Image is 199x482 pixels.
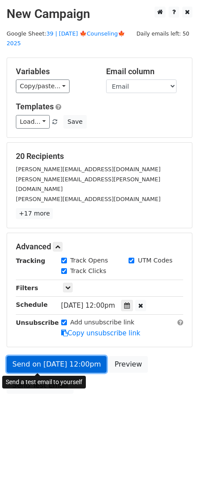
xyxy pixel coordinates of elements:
[106,67,183,76] h5: Email column
[16,166,161,173] small: [PERSON_NAME][EMAIL_ADDRESS][DOMAIN_NAME]
[16,196,161,202] small: [PERSON_NAME][EMAIL_ADDRESS][DOMAIN_NAME]
[61,329,140,337] a: Copy unsubscribe link
[16,284,38,291] strong: Filters
[16,257,45,264] strong: Tracking
[63,115,86,129] button: Save
[16,115,50,129] a: Load...
[61,302,115,309] span: [DATE] 12:00pm
[7,7,192,22] h2: New Campaign
[138,256,172,265] label: UTM Codes
[16,208,53,219] a: +17 more
[109,356,147,373] a: Preview
[16,79,70,93] a: Copy/paste...
[2,376,86,388] div: Send a test email to yourself
[16,319,59,326] strong: Unsubscribe
[16,301,48,308] strong: Schedule
[16,242,183,252] h5: Advanced
[16,176,160,193] small: [PERSON_NAME][EMAIL_ADDRESS][PERSON_NAME][DOMAIN_NAME]
[7,30,125,47] a: 39 | [DATE] 🍁Counseling🍁 2025
[70,256,108,265] label: Track Opens
[7,30,125,47] small: Google Sheet:
[155,440,199,482] iframe: Chat Widget
[70,318,135,327] label: Add unsubscribe link
[133,30,192,37] a: Daily emails left: 50
[16,67,93,76] h5: Variables
[16,102,54,111] a: Templates
[133,29,192,39] span: Daily emails left: 50
[7,356,107,373] a: Send on [DATE] 12:00pm
[16,151,183,161] h5: 20 Recipients
[70,266,107,276] label: Track Clicks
